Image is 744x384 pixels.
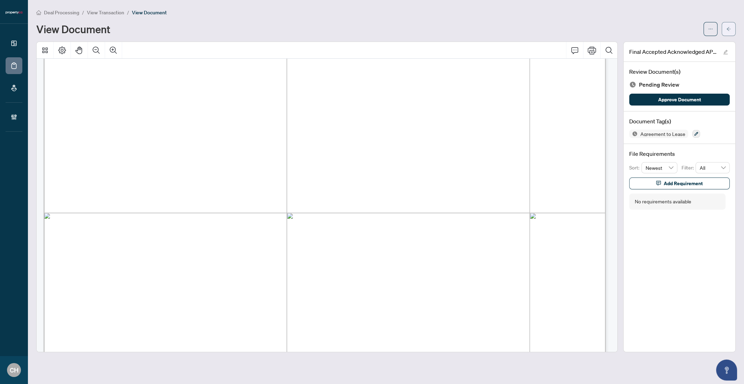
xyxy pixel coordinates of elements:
li: / [82,8,84,16]
span: Agreement to Lease [638,131,688,136]
h4: Document Tag(s) [629,117,730,125]
span: Add Requirement [664,178,703,189]
span: home [36,10,41,15]
span: All [700,162,726,173]
span: Deal Processing [44,9,79,16]
div: No requirements available [635,198,691,205]
span: ellipsis [708,27,713,31]
span: Pending Review [639,80,679,89]
button: Approve Document [629,94,730,106]
h1: View Document [36,23,110,35]
h4: Review Document(s) [629,67,730,76]
span: arrow-left [726,27,731,31]
li: / [127,8,129,16]
span: Newest [646,162,674,173]
p: Filter: [682,164,695,172]
span: CH [10,365,18,375]
span: Final Accepted Acknowledged APS.pdf [629,48,716,56]
span: edit [723,50,728,55]
span: View Document [132,9,167,16]
button: Open asap [716,360,737,381]
img: Document Status [629,81,636,88]
img: Status Icon [629,130,638,138]
img: logo [6,10,22,15]
span: Approve Document [658,94,701,105]
button: Add Requirement [629,177,730,189]
p: Sort: [629,164,641,172]
span: View Transaction [87,9,124,16]
h4: File Requirements [629,150,730,158]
